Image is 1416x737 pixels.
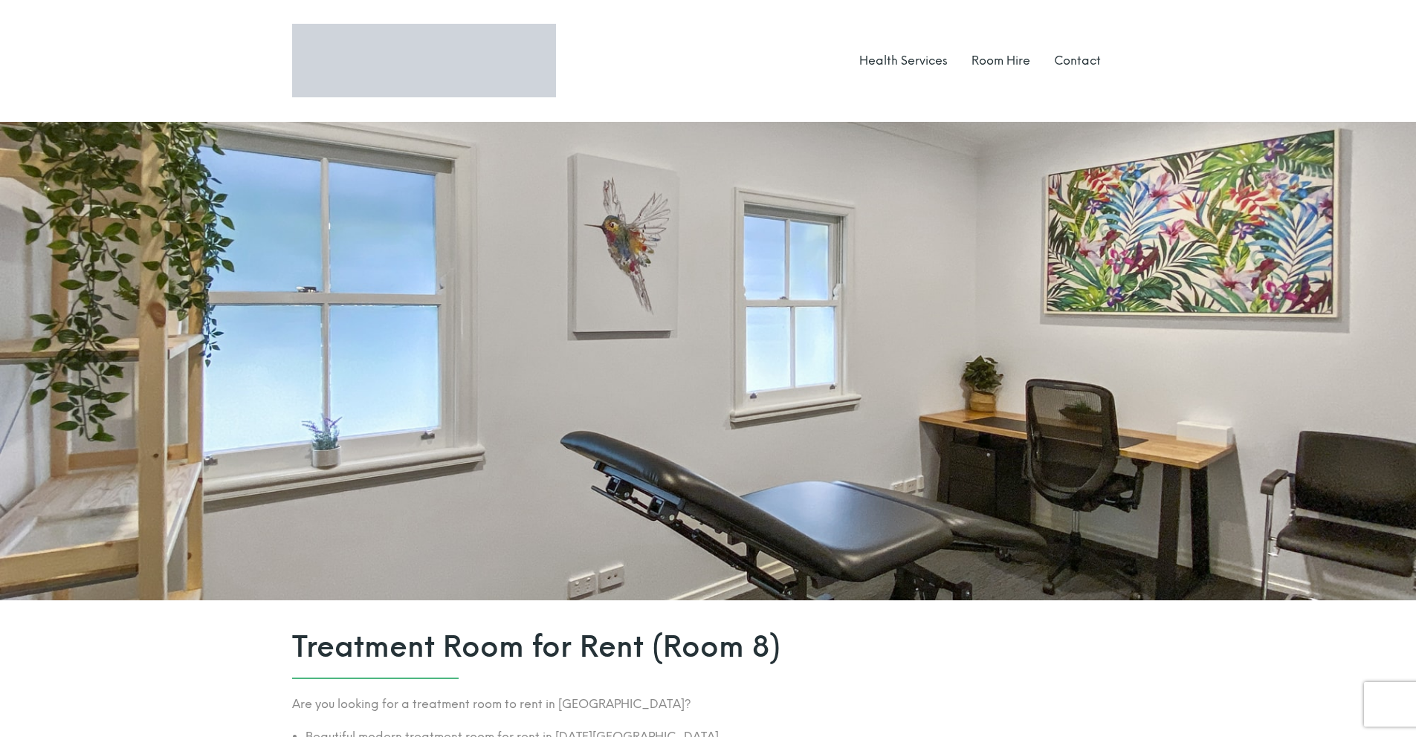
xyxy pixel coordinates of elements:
[292,694,1125,715] p: Are you looking for a treatment room to rent in [GEOGRAPHIC_DATA]?
[972,53,1030,68] a: Room Hire
[292,630,1125,664] span: Treatment Room for Rent (Room 8)
[1054,53,1101,68] a: Contact
[292,24,556,97] img: Logo Perfect Wellness 710x197
[859,53,948,68] a: Health Services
